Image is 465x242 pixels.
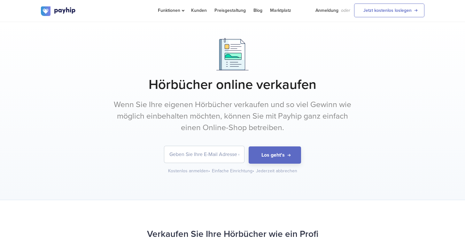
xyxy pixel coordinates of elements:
span: • [252,168,254,174]
button: Los geht's [249,146,301,164]
div: Einfache Einrichtung [212,168,255,174]
a: Jetzt kostenlos loslegen [354,4,424,17]
div: Jederzeit abbrechen [256,168,297,174]
div: Kostenlos anmelden [168,168,211,174]
p: Wenn Sie Ihre eigenen Hörbücher verkaufen und so viel Gewinn wie möglich einbehalten möchten, kön... [113,99,353,133]
span: Funktionen [158,8,183,13]
img: Documents.png [216,38,249,70]
img: logo.svg [41,6,76,16]
span: • [208,168,210,174]
h1: Hörbücher online verkaufen [41,77,424,93]
input: Geben Sie Ihre E-Mail Adresse ein [164,146,244,163]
